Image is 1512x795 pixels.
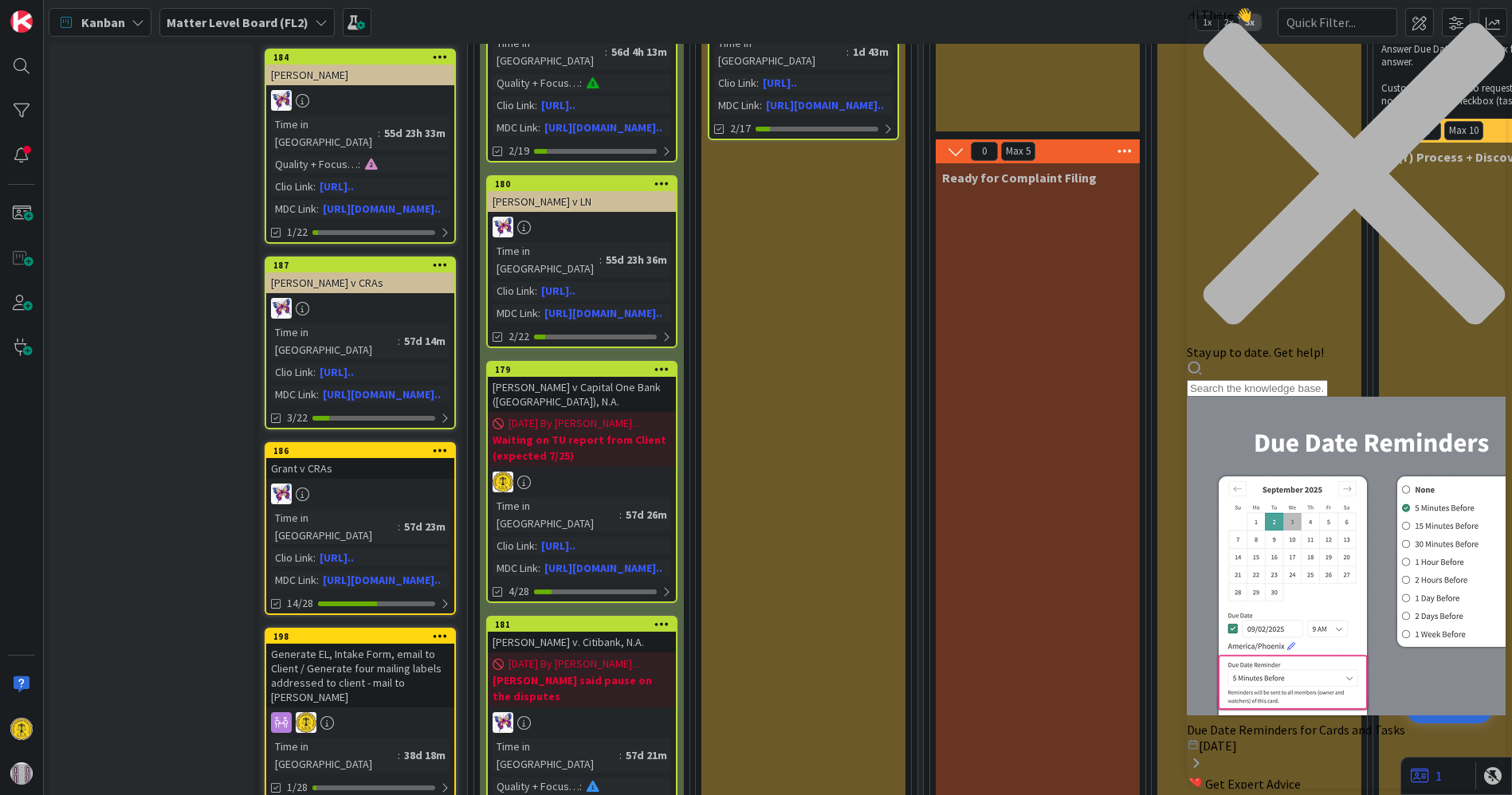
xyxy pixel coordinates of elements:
a: [URL][DOMAIN_NAME].. [544,306,662,320]
span: : [358,155,360,173]
span: Kanban [81,13,125,32]
div: 180[PERSON_NAME] v LN [488,177,676,212]
span: : [316,571,319,589]
div: 57d 21m [622,746,671,764]
span: Support [33,2,73,22]
div: 186 [273,445,454,456]
div: MDC Link [271,571,316,589]
img: DB [493,712,513,733]
div: 184[PERSON_NAME] [266,50,454,85]
div: 179 [495,364,676,375]
span: 2/17 [730,120,751,137]
div: 198Generate EL, Intake Form, email to Client / Generate four mailing labels addressed to client -... [266,629,454,707]
span: 2/22 [509,328,529,345]
div: Quality + Focus Level [271,155,358,173]
img: avatar [10,762,33,785]
b: Matter Level Board (FL2) [167,14,308,30]
div: 186Grant v CRAs [266,444,454,479]
span: : [846,43,849,61]
span: : [313,178,316,195]
div: Clio Link [714,74,756,92]
div: 57d 26m [622,506,671,523]
span: [DATE] By [PERSON_NAME]... [509,656,639,672]
span: : [756,74,759,92]
a: [URL][DOMAIN_NAME].. [766,98,884,112]
div: Time in [GEOGRAPHIC_DATA] [493,497,619,532]
div: 181 [495,619,676,630]
div: MDC Link [493,304,538,322]
div: 55d 23h 33m [380,124,450,142]
div: 38d 18m [400,746,450,764]
div: Time in [GEOGRAPHIC_DATA] [493,34,605,69]
span: : [398,518,400,535]
a: [URL][DOMAIN_NAME].. [323,573,441,587]
div: [PERSON_NAME] v Capital One Bank ([GEOGRAPHIC_DATA]), N.A. [488,377,676,412]
a: 180[PERSON_NAME] v LNDBTime in [GEOGRAPHIC_DATA]:55d 23h 36mClio Link:[URL]..MDC Link:[URL][DOMAI... [486,175,677,348]
div: Time in [GEOGRAPHIC_DATA] [271,116,378,151]
div: [PERSON_NAME] v CRAs [266,272,454,293]
div: Clio Link [271,178,313,195]
div: MDC Link [493,119,538,136]
a: [URL].. [541,284,575,298]
div: 181[PERSON_NAME] v. Citibank, N.A. [488,617,676,652]
a: 179[PERSON_NAME] v Capital One Bank ([GEOGRAPHIC_DATA]), N.A.[DATE] By [PERSON_NAME]...Waiting on... [486,361,677,603]
a: [URL].. [320,365,354,379]
span: 2/19 [509,143,529,159]
span: : [535,96,537,114]
div: MDC Link [271,386,316,403]
img: TG [296,712,316,733]
div: Clio Link [493,537,535,554]
a: [URL][DOMAIN_NAME].. [323,202,441,216]
div: 1 [83,6,87,19]
div: Time in [GEOGRAPHIC_DATA] [271,509,398,544]
a: 184[PERSON_NAME]DBTime in [GEOGRAPHIC_DATA]:55d 23h 33mQuality + Focus Level:Clio Link:[URL]..MDC... [265,49,456,244]
div: 180 [495,178,676,190]
span: [DATE] By [PERSON_NAME]... [509,415,639,432]
span: 1/22 [287,224,308,241]
div: Clio Link [271,363,313,381]
b: [PERSON_NAME] said pause on the disputes [493,672,671,704]
div: Clio Link [271,549,313,566]
span: : [579,777,582,795]
div: 181 [488,617,676,632]
span: : [619,746,622,764]
span: : [535,537,537,554]
img: DB [271,484,292,504]
div: Time in [GEOGRAPHIC_DATA] [493,242,599,277]
div: TG [266,712,454,733]
span: : [535,282,537,300]
div: 187 [266,258,454,272]
span: : [538,119,540,136]
div: 198 [273,631,454,642]
div: 184 [273,52,454,63]
div: DB [488,217,676,237]
span: : [619,506,622,523]
div: 180 [488,177,676,191]
a: [URL].. [320,550,354,565]
span: [DATE] [12,731,50,747]
div: Time in [GEOGRAPHIC_DATA] [493,738,619,773]
span: : [316,200,319,217]
a: [URL][DOMAIN_NAME].. [544,561,662,575]
div: 57d 14m [400,332,450,350]
div: 186 [266,444,454,458]
div: Clio Link [493,96,535,114]
div: [PERSON_NAME] v LN [488,191,676,212]
div: MDC Link [714,96,760,114]
div: 198 [266,629,454,644]
span: : [313,549,316,566]
span: : [313,363,316,381]
span: : [316,386,319,403]
span: : [760,96,762,114]
div: 184 [266,50,454,65]
div: Time in [GEOGRAPHIC_DATA] [271,738,398,773]
span: 4/28 [509,583,529,600]
div: Time in [GEOGRAPHIC_DATA] [714,34,846,69]
a: [URL][DOMAIN_NAME].. [544,120,662,135]
div: [PERSON_NAME] v. Citibank, N.A. [488,632,676,652]
div: DB [266,90,454,111]
a: 186Grant v CRAsDBTime in [GEOGRAPHIC_DATA]:57d 23mClio Link:[URL]..MDC Link:[URL][DOMAIN_NAME]..1... [265,442,456,615]
div: Quality + Focus Level [493,777,579,795]
div: Clio Link [493,282,535,300]
span: : [538,304,540,322]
